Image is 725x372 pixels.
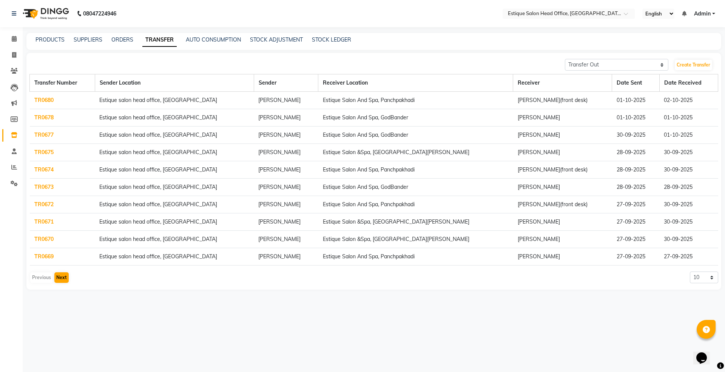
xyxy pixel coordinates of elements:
td: [PERSON_NAME] [254,248,318,265]
td: 28-09-2025 [612,161,659,179]
th: Receiver Location [318,74,513,92]
a: STOCK LEDGER [312,36,351,43]
th: Transfer Number [30,74,95,92]
td: [PERSON_NAME] [254,231,318,248]
td: 02-10-2025 [659,92,718,109]
a: TR0675 [34,149,54,156]
td: Estique Salon &Spa, [GEOGRAPHIC_DATA][PERSON_NAME] [318,213,513,231]
td: [PERSON_NAME] [254,127,318,144]
td: [PERSON_NAME](front desk) [513,196,612,213]
span: Admin [694,10,711,18]
a: TR0674 [34,166,54,173]
a: TR0673 [34,184,54,190]
td: 01-10-2025 [659,127,718,144]
th: Receiver [513,74,612,92]
td: Estique salon head office, [GEOGRAPHIC_DATA] [95,213,254,231]
td: Estique salon head office, [GEOGRAPHIC_DATA] [95,92,254,109]
td: Estique salon head office, [GEOGRAPHIC_DATA] [95,248,254,265]
td: 30-09-2025 [659,231,718,248]
td: Estique Salon &Spa, [GEOGRAPHIC_DATA][PERSON_NAME] [318,231,513,248]
td: Estique salon head office, [GEOGRAPHIC_DATA] [95,196,254,213]
td: [PERSON_NAME] [513,127,612,144]
a: TR0670 [34,236,54,242]
td: 01-10-2025 [659,109,718,127]
button: Next [54,272,69,283]
td: Estique Salon And Spa, Panchpakhadi [318,161,513,179]
td: 01-10-2025 [612,109,659,127]
th: Sender Location [95,74,254,92]
td: Estique salon head office, [GEOGRAPHIC_DATA] [95,231,254,248]
td: [PERSON_NAME](front desk) [513,161,612,179]
iframe: chat widget [693,342,717,364]
td: 30-09-2025 [659,213,718,231]
td: Estique Salon And Spa, GodBander [318,127,513,144]
a: TR0671 [34,218,54,225]
td: 27-09-2025 [612,231,659,248]
td: 28-09-2025 [612,179,659,196]
td: Estique salon head office, [GEOGRAPHIC_DATA] [95,109,254,127]
a: TR0672 [34,201,54,208]
a: Create Transfer [675,60,712,70]
a: AUTO CONSUMPTION [186,36,241,43]
a: TR0669 [34,253,54,260]
td: 27-09-2025 [612,196,659,213]
td: Estique salon head office, [GEOGRAPHIC_DATA] [95,144,254,161]
a: ORDERS [111,36,133,43]
td: [PERSON_NAME] [513,179,612,196]
td: [PERSON_NAME] [513,248,612,265]
td: [PERSON_NAME] [254,92,318,109]
td: Estique Salon And Spa, Panchpakhadi [318,248,513,265]
a: TR0677 [34,131,54,138]
th: Date Received [659,74,718,92]
a: PRODUCTS [35,36,65,43]
td: 30-09-2025 [659,196,718,213]
td: Estique Salon And Spa, Panchpakhadi [318,196,513,213]
td: 27-09-2025 [612,248,659,265]
td: Estique salon head office, [GEOGRAPHIC_DATA] [95,127,254,144]
a: TR0680 [34,97,54,103]
td: Estique salon head office, [GEOGRAPHIC_DATA] [95,161,254,179]
td: [PERSON_NAME] [254,213,318,231]
td: [PERSON_NAME] [254,144,318,161]
td: [PERSON_NAME] [513,109,612,127]
td: 01-10-2025 [612,92,659,109]
th: Date Sent [612,74,659,92]
a: STOCK ADJUSTMENT [250,36,303,43]
td: 27-09-2025 [659,248,718,265]
td: [PERSON_NAME] [254,196,318,213]
td: [PERSON_NAME] [254,179,318,196]
td: [PERSON_NAME] [254,109,318,127]
th: Sender [254,74,318,92]
td: 30-09-2025 [659,144,718,161]
td: Estique Salon And Spa, Panchpakhadi [318,92,513,109]
td: 30-09-2025 [659,161,718,179]
td: [PERSON_NAME](front desk) [513,92,612,109]
td: 28-09-2025 [612,144,659,161]
img: logo [19,3,71,24]
a: TRANSFER [142,33,177,47]
td: 27-09-2025 [612,213,659,231]
td: 30-09-2025 [612,127,659,144]
td: [PERSON_NAME] [254,161,318,179]
td: Estique Salon &Spa, [GEOGRAPHIC_DATA][PERSON_NAME] [318,144,513,161]
a: SUPPLIERS [74,36,102,43]
td: [PERSON_NAME] [513,213,612,231]
td: 28-09-2025 [659,179,718,196]
td: Estique salon head office, [GEOGRAPHIC_DATA] [95,179,254,196]
td: [PERSON_NAME] [513,144,612,161]
a: TR0678 [34,114,54,121]
td: [PERSON_NAME] [513,231,612,248]
td: Estique Salon And Spa, GodBander [318,179,513,196]
b: 08047224946 [83,3,116,24]
td: Estique Salon And Spa, GodBander [318,109,513,127]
